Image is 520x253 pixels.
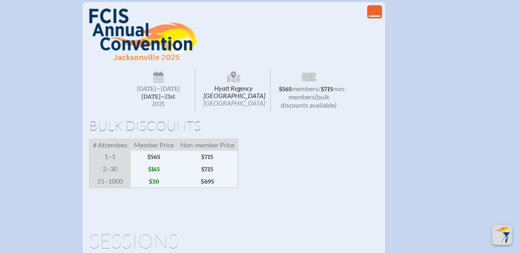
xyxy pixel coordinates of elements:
[89,175,131,188] span: 31–1000
[279,86,292,93] span: $565
[281,93,337,109] span: (bulk discounts available)
[89,163,131,175] span: 2–30
[89,9,198,61] img: FCIS Convention 2025
[89,119,379,132] h1: Bulk Discounts
[89,231,379,251] h1: Sessions
[141,93,175,100] span: [DATE]–⁠21st
[131,175,177,188] span: $30
[89,151,131,163] span: 1–1
[177,151,238,163] span: $715
[177,163,238,175] span: $715
[129,101,189,107] span: 2025
[203,99,265,107] span: [GEOGRAPHIC_DATA]
[494,227,510,243] img: To the top
[137,85,156,92] span: [DATE]
[131,139,177,151] span: Member Price
[289,85,347,101] span: non-members
[131,151,177,163] span: $565
[492,225,512,245] button: Scroll Top
[131,163,177,175] span: $145
[197,68,270,113] span: Hyatt Regency [GEOGRAPHIC_DATA]
[156,85,180,92] span: –[DATE]
[89,139,131,151] span: # Attendees
[292,85,318,92] span: members
[318,85,321,92] span: /
[177,139,238,151] span: Non-member Price
[177,175,238,188] span: $695
[321,86,333,93] span: $715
